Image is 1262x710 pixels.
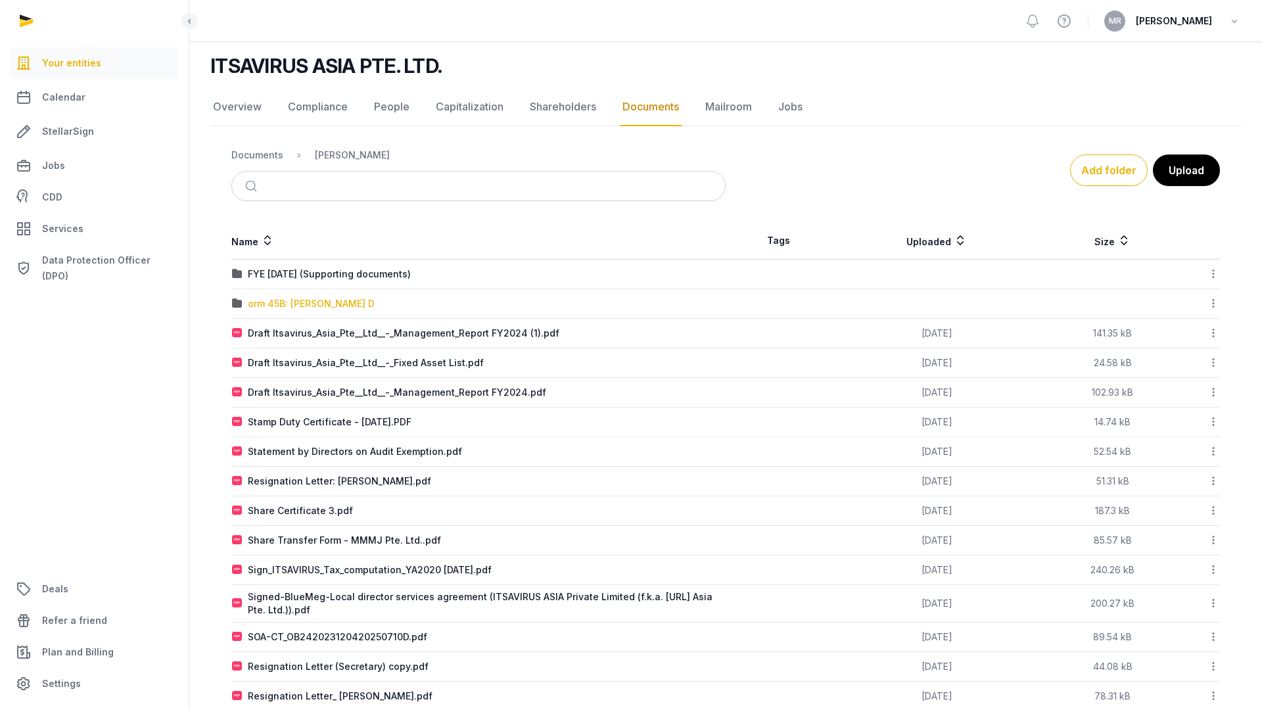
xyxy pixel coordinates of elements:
div: Draft Itsavirus_Asia_Pte__Ltd__-_Management_Report FY2024 (1).pdf [248,327,559,340]
a: People [371,88,412,126]
td: 51.31 kB [1041,467,1184,496]
div: SOA-CT_OB242023120420250710D.pdf [248,630,427,644]
nav: Tabs [210,88,1241,126]
img: pdf.svg [232,661,243,672]
span: [DATE] [922,661,952,672]
span: Services [42,221,83,237]
a: Deals [11,573,178,605]
span: Jobs [42,158,65,174]
a: Settings [11,668,178,699]
img: pdf.svg [232,387,243,398]
img: pdf.svg [232,565,243,575]
iframe: Chat Widget [1025,557,1262,710]
a: StellarSign [11,116,178,147]
td: 240.26 kB [1041,556,1184,585]
td: 52.54 kB [1041,437,1184,467]
div: Share Certificate 3.pdf [248,504,353,517]
a: Compliance [285,88,350,126]
img: folder.svg [232,298,243,309]
div: Statement by Directors on Audit Exemption.pdf [248,445,462,458]
div: Sign_ITSAVIRUS_Tax_computation_YA2020 [DATE].pdf [248,563,492,577]
a: Shareholders [527,88,599,126]
span: Calendar [42,89,85,105]
img: folder.svg [232,269,243,279]
div: Resignation Letter_ [PERSON_NAME].pdf [248,690,432,703]
a: Jobs [776,88,805,126]
span: [DATE] [922,475,952,486]
span: [DATE] [922,564,952,575]
div: Draft Itsavirus_Asia_Pte__Ltd__-_Fixed Asset List.pdf [248,356,484,369]
span: [DATE] [922,357,952,368]
img: pdf.svg [232,417,243,427]
th: Size [1041,222,1184,260]
div: Documents [231,149,283,162]
div: FYE [DATE] (Supporting documents) [248,268,411,281]
a: Plan and Billing [11,636,178,668]
th: Tags [726,222,832,260]
div: Resignation Letter: [PERSON_NAME].pdf [248,475,431,488]
span: CDD [42,189,62,205]
img: pdf.svg [232,506,243,516]
img: pdf.svg [232,598,243,609]
img: pdf.svg [232,476,243,486]
a: Data Protection Officer (DPO) [11,247,178,289]
span: [DATE] [922,327,952,339]
a: Documents [620,88,682,126]
img: pdf.svg [232,446,243,457]
img: pdf.svg [232,632,243,642]
img: pdf.svg [232,691,243,701]
a: CDD [11,184,178,210]
span: MR [1109,17,1121,25]
h2: ITSAVIRUS ASIA PTE. LTD. [210,54,442,78]
td: 85.57 kB [1041,526,1184,556]
th: Name [231,222,726,260]
div: Stamp Duty Certificate - [DATE].PDF [248,415,411,429]
span: Plan and Billing [42,644,114,660]
td: 24.58 kB [1041,348,1184,378]
button: Submit [237,172,268,201]
span: [PERSON_NAME] [1136,13,1212,29]
span: StellarSign [42,124,94,139]
th: Uploaded [832,222,1041,260]
button: MR [1104,11,1125,32]
a: Services [11,213,178,245]
div: [PERSON_NAME] [315,149,390,162]
td: 14.74 kB [1041,408,1184,437]
div: Draft Itsavirus_Asia_Pte__Ltd__-_Management_Report FY2024.pdf [248,386,546,399]
span: [DATE] [922,416,952,427]
span: [DATE] [922,387,952,398]
span: Deals [42,581,68,597]
span: [DATE] [922,534,952,546]
img: pdf.svg [232,328,243,339]
button: Add folder [1070,154,1148,186]
span: [DATE] [922,598,952,609]
nav: Breadcrumb [231,139,726,171]
a: Jobs [11,150,178,181]
div: Share Transfer Form - MMMJ Pte. Ltd..pdf [248,534,441,547]
a: Overview [210,88,264,126]
a: Capitalization [433,88,506,126]
td: 141.35 kB [1041,319,1184,348]
img: pdf.svg [232,358,243,368]
div: Resignation Letter (Secretary) copy.pdf [248,660,429,673]
a: Calendar [11,82,178,113]
span: Your entities [42,55,101,71]
span: [DATE] [922,446,952,457]
button: Upload [1153,154,1220,186]
a: Mailroom [703,88,755,126]
span: Refer a friend [42,613,107,628]
div: orm 45B: [PERSON_NAME] D [248,297,375,310]
a: Refer a friend [11,605,178,636]
span: Data Protection Officer (DPO) [42,252,173,284]
span: [DATE] [922,631,952,642]
span: Settings [42,676,81,692]
a: Your entities [11,47,178,79]
img: pdf.svg [232,535,243,546]
td: 102.93 kB [1041,378,1184,408]
div: Signed-BlueMeg-Local director services agreement (ITSAVIRUS ASIA Private Limited (f.k.a. [URL] As... [248,590,725,617]
span: [DATE] [922,690,952,701]
td: 187.3 kB [1041,496,1184,526]
span: [DATE] [922,505,952,516]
